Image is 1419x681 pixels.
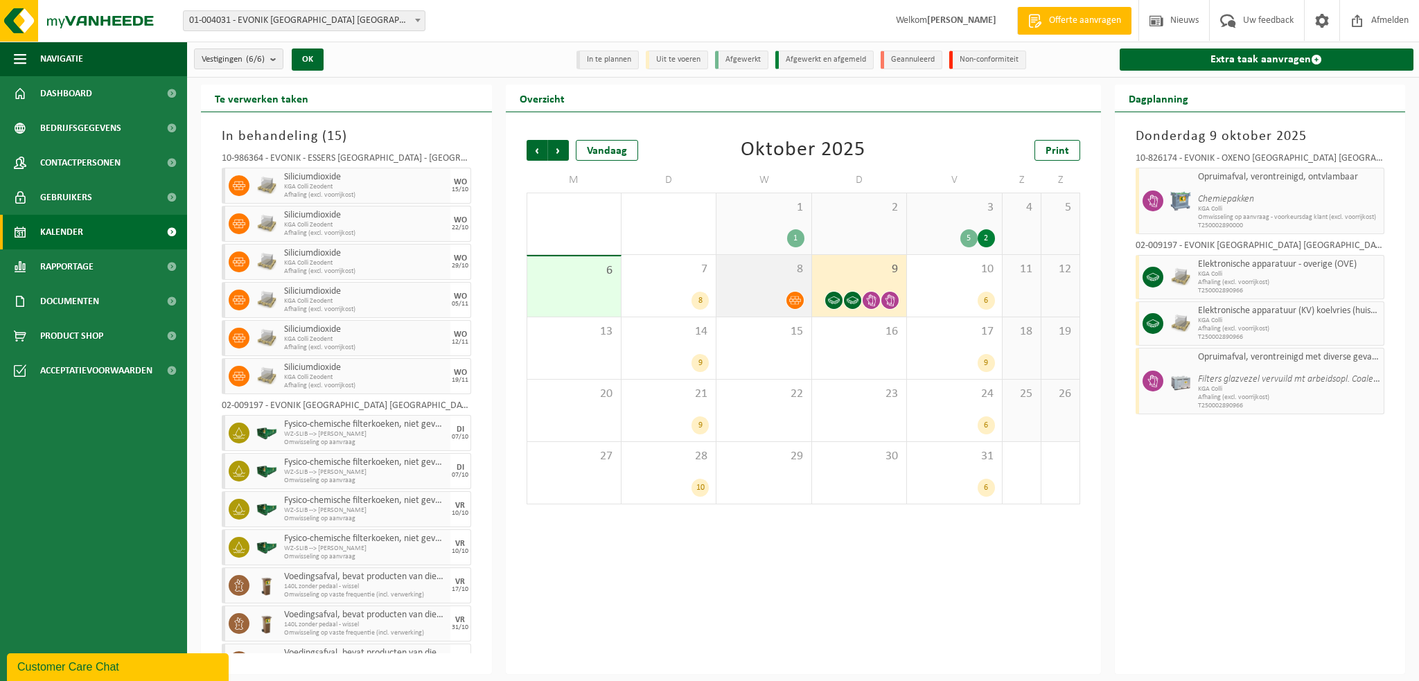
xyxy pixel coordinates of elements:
div: 22/10 [452,224,468,231]
span: 9 [819,262,899,277]
td: Z [1003,168,1041,193]
span: 15 [327,130,342,143]
span: Kalender [40,215,83,249]
img: LP-PA-00000-WDN-11 [256,251,277,272]
span: 6 [534,263,614,278]
span: KGA Colli [1198,317,1381,325]
div: 10 [691,479,709,497]
i: Filters glazvezel vervuild mt arbeidsopl. Coalecherelem. [1198,374,1412,384]
span: 30 [819,449,899,464]
span: Afhaling (excl. voorrijkost) [284,191,447,200]
td: V [907,168,1002,193]
div: 8 [691,292,709,310]
span: 12 [1048,262,1073,277]
count: (6/6) [246,55,265,64]
h3: In behandeling ( ) [222,126,471,147]
span: 23 [819,387,899,402]
span: Afhaling (excl. voorrijkost) [284,382,447,390]
div: DI [457,463,464,472]
div: VR [455,502,465,510]
span: 25 [1010,387,1034,402]
span: 26 [1048,387,1073,402]
span: 19 [1048,324,1073,339]
span: Fysico-chemische filterkoeken, niet gevaarlijk [284,457,447,468]
span: 28 [628,449,709,464]
div: WO [454,178,467,186]
span: WZ-SLIB --> [PERSON_NAME] [284,545,447,553]
span: Dashboard [40,76,92,111]
span: KGA Colli Zeodent [284,259,447,267]
span: Siliciumdioxide [284,362,447,373]
span: 21 [628,387,709,402]
div: 2 [978,229,995,247]
img: WB-0140-HPE-BN-01 [256,613,277,634]
div: 10/10 [452,510,468,517]
span: WZ-SLIB --> [PERSON_NAME] [284,468,447,477]
div: Oktober 2025 [741,140,865,161]
td: D [812,168,907,193]
img: HK-XS-16-GN-00 [256,461,277,481]
button: OK [292,48,324,71]
div: 12/11 [452,339,468,346]
span: Volgende [548,140,569,161]
span: KGA Colli Zeodent [284,221,447,229]
span: 22 [723,387,804,402]
div: 9 [978,354,995,372]
span: Afhaling (excl. voorrijkost) [284,344,447,352]
div: VR [455,578,465,586]
span: Fysico-chemische filterkoeken, niet gevaarlijk [284,419,447,430]
td: W [716,168,811,193]
h2: Overzicht [506,85,579,112]
span: Vestigingen [202,49,265,70]
i: Chemiepakken [1198,194,1254,204]
span: T250002890966 [1198,402,1381,410]
span: T250002890966 [1198,333,1381,342]
span: Voedingsafval, bevat producten van dierlijke oorsprong, onverpakt, categorie 3 [284,648,447,659]
span: Vorige [527,140,547,161]
a: Extra taak aanvragen [1120,48,1414,71]
span: 8 [723,262,804,277]
li: Geannuleerd [881,51,942,69]
a: Offerte aanvragen [1017,7,1131,35]
td: M [527,168,622,193]
span: KGA Colli [1198,205,1381,213]
span: 2 [819,200,899,215]
span: Voedingsafval, bevat producten van dierlijke oorsprong, onverpakt, categorie 3 [284,610,447,621]
span: Afhaling (excl. voorrijkost) [284,229,447,238]
div: 15/10 [452,186,468,193]
img: LP-PA-00000-WDN-11 [256,328,277,348]
img: LP-PA-00000-WDN-11 [1170,313,1191,334]
div: 17/10 [452,586,468,593]
span: 15 [723,324,804,339]
span: 3 [914,200,994,215]
span: 16 [819,324,899,339]
span: Contactpersonen [40,145,121,180]
span: 1 [723,200,804,215]
div: 6 [978,292,995,310]
span: Afhaling (excl. voorrijkost) [284,267,447,276]
span: Product Shop [40,319,103,353]
span: Opruimafval, verontreinigd met diverse gevaarlijke afvalstoffen [1198,352,1381,363]
img: LP-PA-00000-WDN-11 [256,175,277,196]
h2: Te verwerken taken [201,85,322,112]
span: Documenten [40,284,99,319]
span: Siliciumdioxide [284,248,447,259]
span: Omwisseling op vaste frequentie (incl. verwerking) [284,591,447,599]
span: Fysico-chemische filterkoeken, niet gevaarlijk [284,533,447,545]
span: 20 [534,387,614,402]
span: WZ-SLIB --> [PERSON_NAME] [284,430,447,439]
span: Fysico-chemische filterkoeken, niet gevaarlijk [284,495,447,506]
div: 6 [978,479,995,497]
span: Omwisseling op aanvraag - voorkeursdag klant (excl. voorrijkost) [1198,213,1381,222]
span: KGA Colli Zeodent [284,183,447,191]
span: 29 [723,449,804,464]
span: 7 [628,262,709,277]
div: 5 [960,229,978,247]
div: DI [457,425,464,434]
img: PB-AP-0800-MET-02-01 [1170,191,1191,211]
span: 27 [534,449,614,464]
span: 10 [914,262,994,277]
span: KGA Colli [1198,270,1381,278]
h2: Dagplanning [1115,85,1202,112]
